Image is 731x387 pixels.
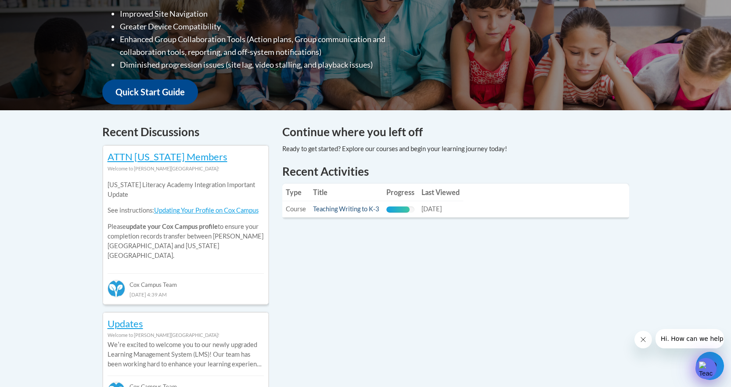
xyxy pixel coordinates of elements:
div: Welcome to [PERSON_NAME][GEOGRAPHIC_DATA]! [108,164,264,174]
iframe: Close message [634,331,652,348]
li: Enhanced Group Collaboration Tools (Action plans, Group communication and collaboration tools, re... [120,33,421,58]
iframe: Button to launch messaging window [696,352,724,380]
th: Last Viewed [418,184,463,201]
h1: Recent Activities [282,163,629,179]
div: Welcome to [PERSON_NAME][GEOGRAPHIC_DATA]! [108,330,264,340]
th: Progress [383,184,418,201]
a: Updates [108,318,143,329]
li: Diminished progression issues (site lag, video stalling, and playback issues) [120,58,421,71]
li: Greater Device Compatibility [120,20,421,33]
div: [DATE] 4:39 AM [108,289,264,299]
div: Please to ensure your completion records transfer between [PERSON_NAME][GEOGRAPHIC_DATA] and [US_... [108,174,264,267]
th: Title [310,184,383,201]
img: Cox Campus Team [108,280,125,297]
a: ATTN [US_STATE] Members [108,151,227,163]
p: See instructions: [108,206,264,215]
b: update your Cox Campus profile [126,223,218,230]
div: Cox Campus Team [108,273,264,289]
p: [US_STATE] Literacy Academy Integration Important Update [108,180,264,199]
span: Course [286,205,306,213]
h4: Recent Discussions [102,123,269,141]
a: Updating Your Profile on Cox Campus [154,206,259,214]
th: Type [282,184,310,201]
iframe: Message from company [655,329,724,348]
span: Hi. How can we help? [5,6,71,13]
div: Progress, % [386,206,410,213]
h4: Continue where you left off [282,123,629,141]
a: Teaching Writing to K-3 [313,205,379,213]
span: [DATE] [421,205,442,213]
a: Quick Start Guide [102,80,198,105]
li: Improved Site Navigation [120,7,421,20]
p: Weʹre excited to welcome you to our newly upgraded Learning Management System (LMS)! Our team has... [108,340,264,369]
